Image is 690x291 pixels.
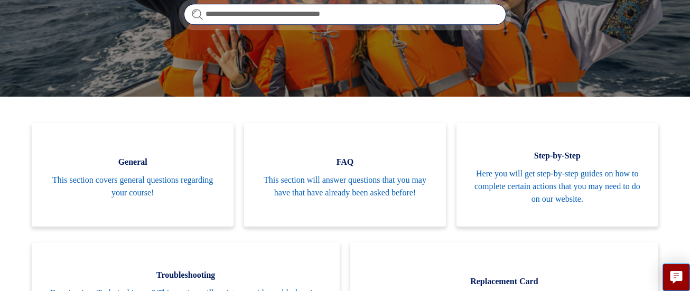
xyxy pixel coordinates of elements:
a: FAQ This section will answer questions that you may have that have already been asked before! [244,123,446,227]
a: General This section covers general questions regarding your course! [32,123,234,227]
button: Live chat [663,264,690,291]
span: This section covers general questions regarding your course! [48,174,218,199]
a: Step-by-Step Here you will get step-by-step guides on how to complete certain actions that you ma... [456,123,658,227]
span: FAQ [260,156,430,168]
span: Here you will get step-by-step guides on how to complete certain actions that you may need to do ... [472,167,642,205]
span: Replacement Card [366,275,642,288]
span: Troubleshooting [48,269,324,281]
span: Step-by-Step [472,149,642,162]
span: This section will answer questions that you may have that have already been asked before! [260,174,430,199]
span: General [48,156,218,168]
input: Search [184,4,506,25]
